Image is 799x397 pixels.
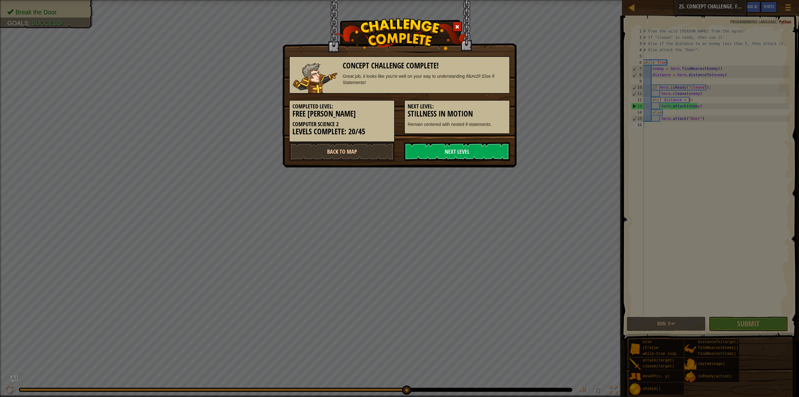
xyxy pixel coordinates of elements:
[343,73,507,86] div: Great job, it looks like you're well on your way to understanding If&#x2F;Else If Statements!
[343,62,507,70] h3: Concept Challenge Complete!
[292,127,391,136] h3: Levels Complete: 20/45
[333,18,467,50] img: challenge_complete.png
[408,110,507,118] h3: Stillness in Motion
[404,142,510,161] a: Next Level
[292,110,391,118] h3: Free [PERSON_NAME]
[408,103,507,110] h5: Next Level:
[289,142,395,161] a: Back to Map
[292,103,391,110] h5: Completed Level:
[292,121,391,127] h5: Computer Science 2
[408,121,507,127] p: Remain centered with nested if-statements.
[293,63,338,93] img: knight.png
